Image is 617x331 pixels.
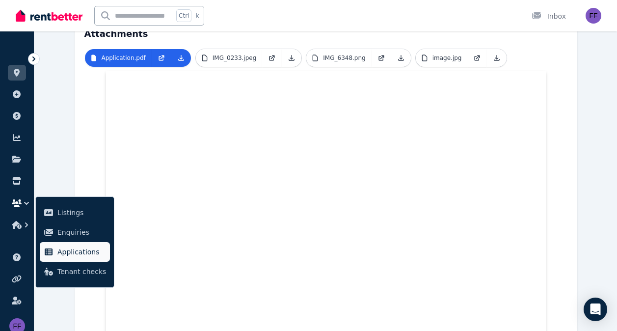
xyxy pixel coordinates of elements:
[85,49,152,67] a: Application.pdf
[171,49,191,67] a: Download Attachment
[57,207,106,219] span: Listings
[102,54,146,62] p: Application.pdf
[40,242,110,262] a: Applications
[195,12,199,20] span: k
[176,9,191,22] span: Ctrl
[586,8,601,24] img: Fitch Superannuation Fund
[391,49,411,67] a: Download Attachment
[262,49,282,67] a: Open in new Tab
[57,246,106,258] span: Applications
[584,298,607,321] div: Open Intercom Messenger
[57,226,106,238] span: Enquiries
[40,222,110,242] a: Enquiries
[213,54,257,62] p: IMG_0233.jpeg
[152,49,171,67] a: Open in new Tab
[40,262,110,281] a: Tenant checks
[16,8,82,23] img: RentBetter
[532,11,566,21] div: Inbox
[306,49,371,67] a: IMG_6348.png
[196,49,263,67] a: IMG_0233.jpeg
[323,54,365,62] p: IMG_6348.png
[432,54,462,62] p: image.jpg
[487,49,507,67] a: Download Attachment
[416,49,468,67] a: image.jpg
[282,49,301,67] a: Download Attachment
[372,49,391,67] a: Open in new Tab
[57,266,106,277] span: Tenant checks
[467,49,487,67] a: Open in new Tab
[40,203,110,222] a: Listings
